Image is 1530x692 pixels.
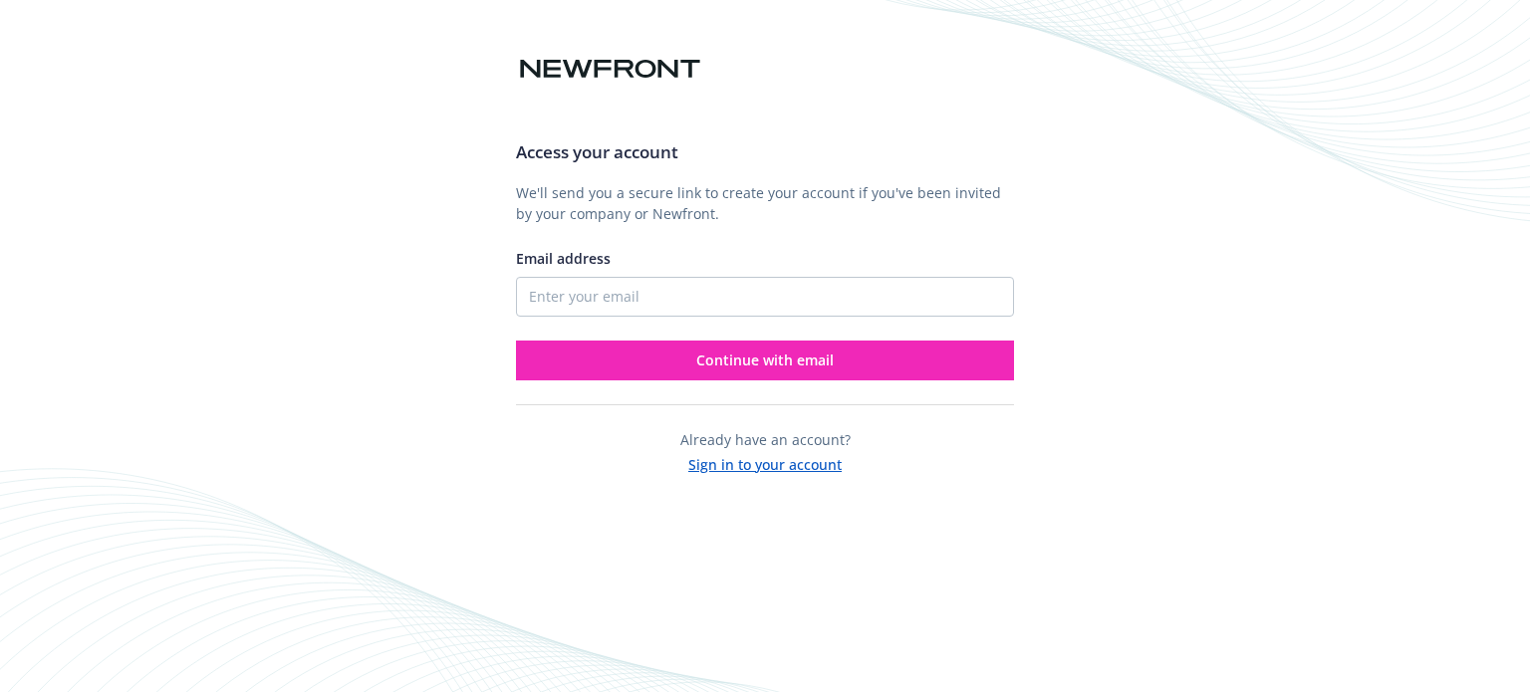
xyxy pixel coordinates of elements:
input: Enter your email [516,277,1014,317]
h3: Access your account [516,139,1014,165]
button: Continue with email [516,341,1014,380]
span: Already have an account? [680,430,851,449]
span: Email address [516,249,611,268]
button: Sign in to your account [688,450,842,475]
span: Continue with email [696,350,834,369]
img: Newfront logo [516,52,704,87]
p: We'll send you a secure link to create your account if you've been invited by your company or New... [516,182,1014,224]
